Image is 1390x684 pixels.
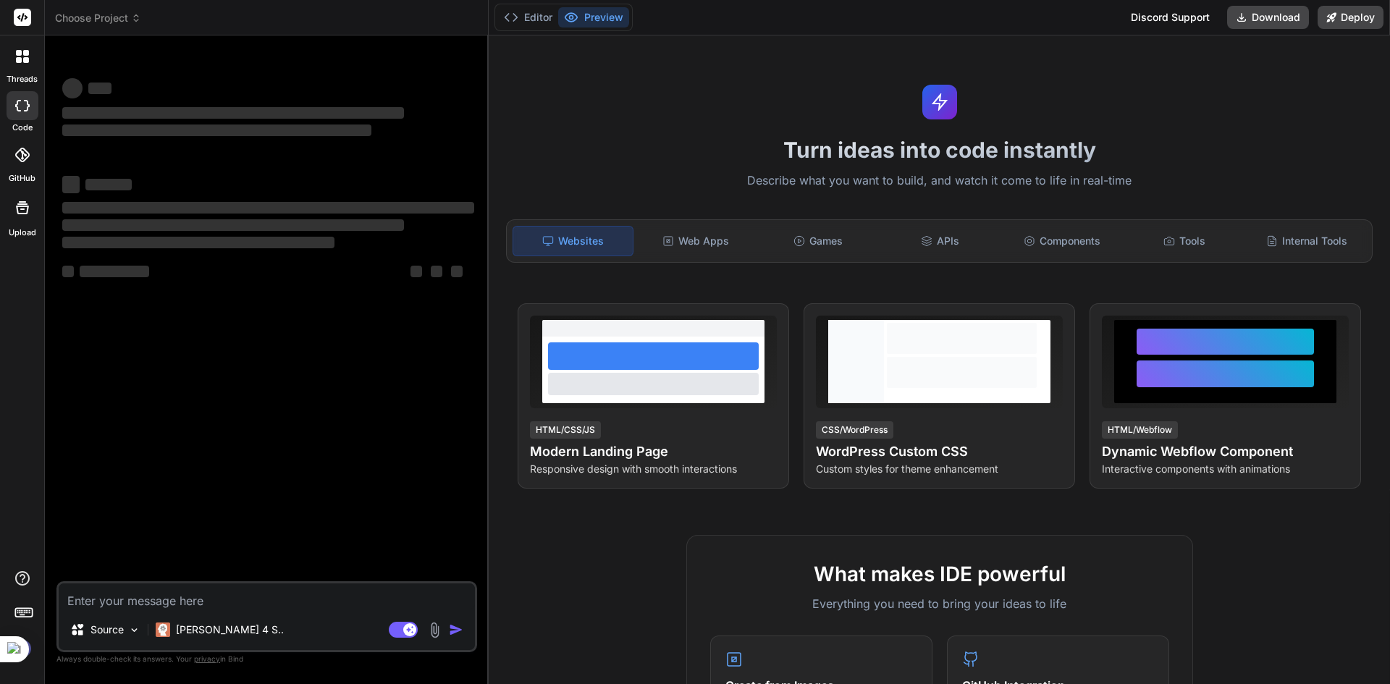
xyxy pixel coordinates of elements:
[497,172,1381,190] p: Describe what you want to build, and watch it come to life in real-time
[62,124,371,136] span: ‌
[128,624,140,636] img: Pick Models
[1227,6,1309,29] button: Download
[759,226,878,256] div: Games
[530,421,601,439] div: HTML/CSS/JS
[880,226,1000,256] div: APIs
[816,421,893,439] div: CSS/WordPress
[9,227,36,239] label: Upload
[62,78,83,98] span: ‌
[431,266,442,277] span: ‌
[816,442,1063,462] h4: WordPress Custom CSS
[90,622,124,637] p: Source
[7,73,38,85] label: threads
[1318,6,1383,29] button: Deploy
[636,226,756,256] div: Web Apps
[62,266,74,277] span: ‌
[498,7,558,28] button: Editor
[530,462,777,476] p: Responsive design with smooth interactions
[62,237,334,248] span: ‌
[558,7,629,28] button: Preview
[194,654,220,663] span: privacy
[816,462,1063,476] p: Custom styles for theme enhancement
[449,622,463,637] img: icon
[1247,226,1366,256] div: Internal Tools
[62,219,404,231] span: ‌
[1102,421,1178,439] div: HTML/Webflow
[156,622,170,637] img: Claude 4 Sonnet
[56,652,477,666] p: Always double-check its answers. Your in Bind
[1125,226,1244,256] div: Tools
[410,266,422,277] span: ‌
[497,137,1381,163] h1: Turn ideas into code instantly
[85,179,132,190] span: ‌
[176,622,284,637] p: [PERSON_NAME] 4 S..
[9,172,35,185] label: GitHub
[710,595,1169,612] p: Everything you need to bring your ideas to life
[513,226,633,256] div: Websites
[55,11,141,25] span: Choose Project
[12,122,33,134] label: code
[88,83,111,94] span: ‌
[451,266,463,277] span: ‌
[80,266,149,277] span: ‌
[1102,462,1349,476] p: Interactive components with animations
[62,176,80,193] span: ‌
[62,202,474,214] span: ‌
[710,559,1169,589] h2: What makes IDE powerful
[1003,226,1122,256] div: Components
[426,622,443,638] img: attachment
[530,442,777,462] h4: Modern Landing Page
[1102,442,1349,462] h4: Dynamic Webflow Component
[62,107,404,119] span: ‌
[1122,6,1218,29] div: Discord Support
